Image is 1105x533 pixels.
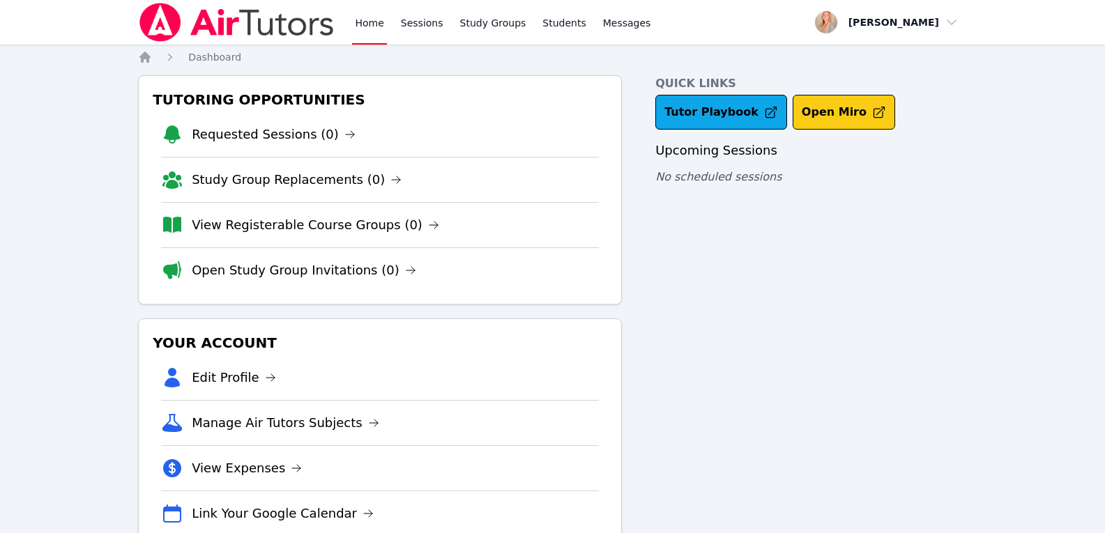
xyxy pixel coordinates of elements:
nav: Breadcrumb [138,50,967,64]
h4: Quick Links [655,75,967,92]
button: Open Miro [793,95,895,130]
h3: Your Account [150,330,610,355]
a: Edit Profile [192,368,276,387]
a: Open Study Group Invitations (0) [192,261,416,280]
a: Requested Sessions (0) [192,125,356,144]
span: No scheduled sessions [655,170,782,183]
a: Study Group Replacements (0) [192,170,402,190]
h3: Tutoring Opportunities [150,87,610,112]
span: Dashboard [188,52,241,63]
a: Manage Air Tutors Subjects [192,413,379,433]
a: Tutor Playbook [655,95,787,130]
img: Air Tutors [138,3,335,42]
a: View Registerable Course Groups (0) [192,215,439,235]
a: Link Your Google Calendar [192,504,374,523]
span: Messages [603,16,651,30]
a: Dashboard [188,50,241,64]
h3: Upcoming Sessions [655,141,967,160]
a: View Expenses [192,458,302,478]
